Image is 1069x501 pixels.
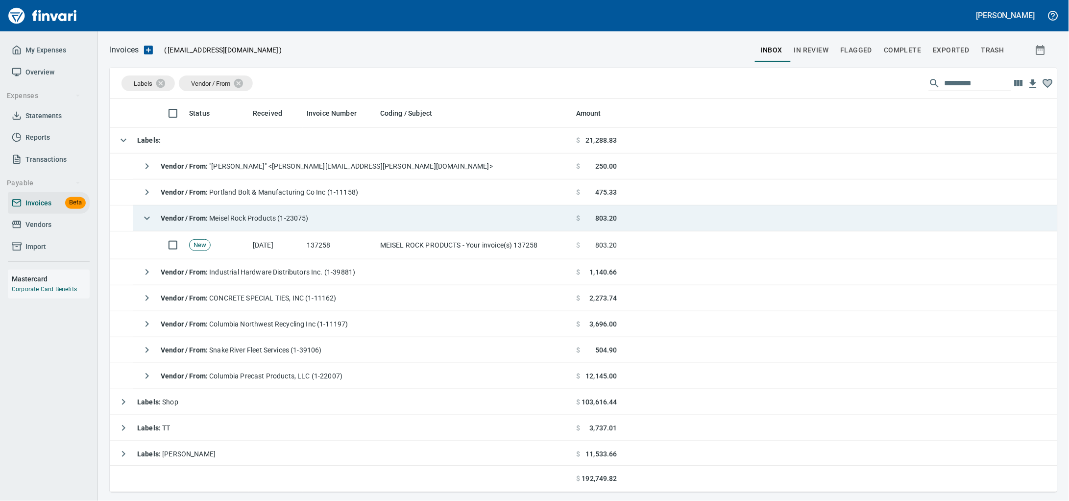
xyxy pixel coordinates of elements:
[158,45,282,55] p: ( )
[841,44,873,56] span: Flagged
[8,236,90,258] a: Import
[761,44,782,56] span: inbox
[161,268,355,276] span: Industrial Hardware Distributors Inc. (1-39881)
[161,214,209,222] strong: Vendor / From :
[3,174,85,192] button: Payable
[376,231,572,259] td: MEISEL ROCK PRODUCTS - Your invoice(s) 137258
[190,241,210,250] span: New
[576,293,580,303] span: $
[161,372,342,380] span: Columbia Precast Products, LLC (1-22007)
[137,450,216,458] span: [PERSON_NAME]
[161,268,209,276] strong: Vendor / From :
[794,44,829,56] span: In Review
[137,136,161,144] strong: Labels :
[595,161,617,171] span: 250.00
[25,66,54,78] span: Overview
[576,345,580,355] span: $
[161,346,209,354] strong: Vendor / From :
[576,213,580,223] span: $
[586,449,617,459] span: 11,533.66
[576,135,580,145] span: $
[576,107,614,119] span: Amount
[1026,41,1057,59] button: Show invoices within a particular date range
[249,231,303,259] td: [DATE]
[161,346,322,354] span: Snake River Fleet Services (1-39106)
[576,371,580,381] span: $
[576,267,580,277] span: $
[307,107,369,119] span: Invoice Number
[8,192,90,214] a: InvoicesBeta
[161,162,209,170] strong: Vendor / From :
[974,8,1038,23] button: [PERSON_NAME]
[1026,76,1041,91] button: Download Table
[8,61,90,83] a: Overview
[110,44,139,56] nav: breadcrumb
[161,372,209,380] strong: Vendor / From :
[7,177,81,189] span: Payable
[121,75,175,91] div: Labels
[576,107,601,119] span: Amount
[161,320,209,328] strong: Vendor / From :
[25,131,50,144] span: Reports
[590,267,617,277] span: 1,140.66
[137,424,170,432] span: TT
[590,423,617,433] span: 3,737.01
[576,161,580,171] span: $
[25,44,66,56] span: My Expenses
[8,126,90,149] a: Reports
[3,87,85,105] button: Expenses
[884,44,922,56] span: Complete
[167,45,279,55] span: [EMAIL_ADDRESS][DOMAIN_NAME]
[576,240,580,250] span: $
[303,231,376,259] td: 137258
[189,107,222,119] span: Status
[595,240,617,250] span: 803.20
[380,107,432,119] span: Coding / Subject
[25,153,67,166] span: Transactions
[380,107,445,119] span: Coding / Subject
[595,187,617,197] span: 475.33
[191,80,230,87] span: Vendor / From
[8,149,90,171] a: Transactions
[161,162,493,170] span: "[PERSON_NAME]" <[PERSON_NAME][EMAIL_ADDRESS][PERSON_NAME][DOMAIN_NAME]>
[161,188,209,196] strong: Vendor / From :
[65,197,86,208] span: Beta
[976,10,1035,21] h5: [PERSON_NAME]
[134,80,152,87] span: Labels
[576,397,580,407] span: $
[586,135,617,145] span: 21,288.83
[582,474,617,484] span: 192,749.82
[12,274,90,284] h6: Mastercard
[161,214,309,222] span: Meisel Rock Products (1-23075)
[576,474,580,484] span: $
[8,105,90,127] a: Statements
[137,424,162,432] strong: Labels :
[25,110,62,122] span: Statements
[7,90,81,102] span: Expenses
[110,44,139,56] p: Invoices
[6,4,79,27] img: Finvari
[161,294,337,302] span: CONCRETE SPECIAL TIES, INC (1-11162)
[1041,76,1055,91] button: Column choices favorited. Click to reset to default
[576,449,580,459] span: $
[576,319,580,329] span: $
[161,188,358,196] span: Portland Bolt & Manufacturing Co Inc (1-11158)
[582,397,618,407] span: 103,616.44
[25,197,51,209] span: Invoices
[1011,76,1026,91] button: Choose columns to display
[137,398,178,406] span: Shop
[253,107,282,119] span: Received
[12,286,77,293] a: Corporate Card Benefits
[8,39,90,61] a: My Expenses
[307,107,357,119] span: Invoice Number
[590,293,617,303] span: 2,273.74
[595,345,617,355] span: 504.90
[137,450,162,458] strong: Labels :
[933,44,970,56] span: Exported
[981,44,1004,56] span: trash
[25,219,51,231] span: Vendors
[25,241,46,253] span: Import
[576,187,580,197] span: $
[161,294,209,302] strong: Vendor / From :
